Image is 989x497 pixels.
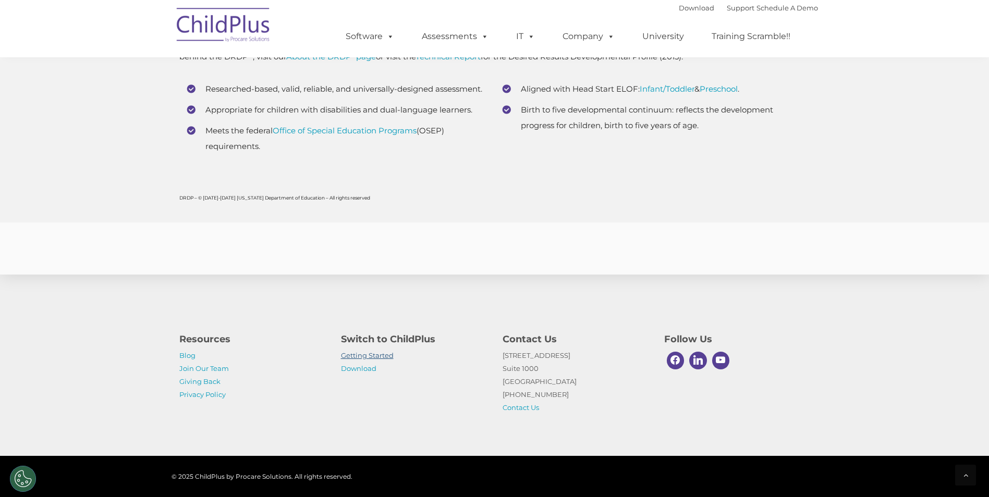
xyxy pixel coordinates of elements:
[179,195,370,201] span: DRDP – © [DATE]-[DATE] [US_STATE] Department of Education – All rights reserved
[172,1,276,53] img: ChildPlus by Procare Solutions
[503,102,802,133] li: Birth to five developmental continuum: reflects the development progress for children, birth to f...
[664,349,687,372] a: Facebook
[341,364,376,372] a: Download
[710,349,732,372] a: Youtube
[179,377,221,386] a: Giving Back
[179,332,325,346] h4: Resources
[503,81,802,97] li: Aligned with Head Start ELOF: & .
[503,403,539,412] a: Contact Us
[341,332,487,346] h4: Switch to ChildPlus
[552,26,625,47] a: Company
[503,332,649,346] h4: Contact Us
[248,51,253,58] sup: ©
[664,332,810,346] h4: Follow Us
[10,466,36,492] button: Cookies Settings
[286,52,376,61] a: About the DRDP©page
[679,4,714,12] a: Download
[640,84,694,94] a: Infant/Toddler
[273,126,417,135] a: Office of Special Education Programs
[701,26,801,47] a: Training Scramble!!
[179,351,196,359] a: Blog
[187,123,487,154] li: Meets the federal (OSEP) requirements.
[727,4,754,12] a: Support
[506,26,545,47] a: IT
[411,26,499,47] a: Assessments
[416,52,481,61] a: Technical Report
[335,26,405,47] a: Software
[632,26,694,47] a: University
[172,473,352,480] span: © 2025 ChildPlus by Procare Solutions. All rights reserved.
[341,351,394,359] a: Getting Started
[700,84,738,94] a: Preschool
[503,349,649,414] p: [STREET_ADDRESS] Suite 1000 [GEOGRAPHIC_DATA] [PHONE_NUMBER]
[679,4,818,12] font: |
[687,349,710,372] a: Linkedin
[179,390,226,399] a: Privacy Policy
[756,4,818,12] a: Schedule A Demo
[179,364,229,372] a: Join Our Team
[187,81,487,97] li: Researched-based, valid, reliable, and universally-designed assessment.
[187,102,487,118] li: Appropriate for children with disabilities and dual-language learners.
[351,51,356,58] sup: ©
